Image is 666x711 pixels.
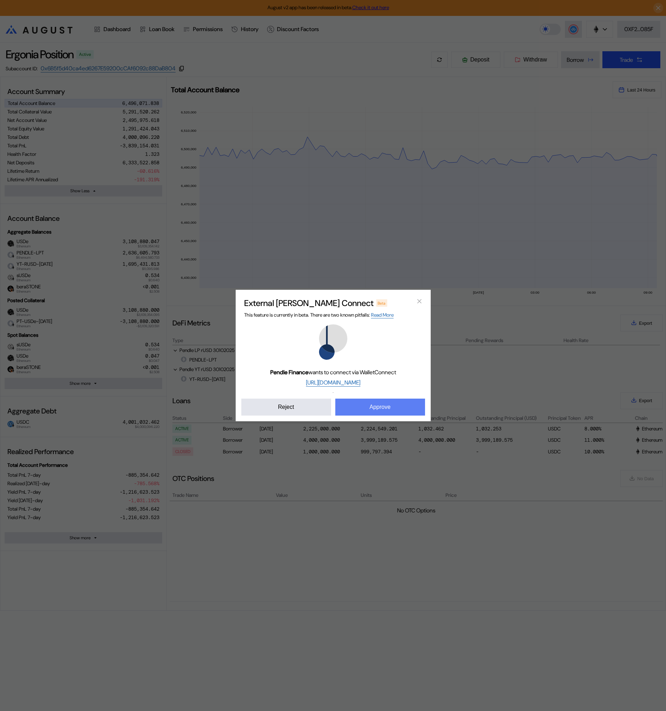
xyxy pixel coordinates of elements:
[244,298,373,309] h2: External [PERSON_NAME] Connect
[371,312,394,318] a: Read More
[241,399,331,416] button: Reject
[414,295,425,307] button: close modal
[270,369,308,376] b: Pendle Finance
[270,369,396,376] span: wants to connect via WalletConnect
[376,299,388,306] div: Beta
[335,399,425,416] button: Approve
[244,312,394,318] span: This feature is currently in beta. There are two known pitfalls:
[306,379,360,387] a: [URL][DOMAIN_NAME]
[316,324,351,360] img: Pendle Finance logo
